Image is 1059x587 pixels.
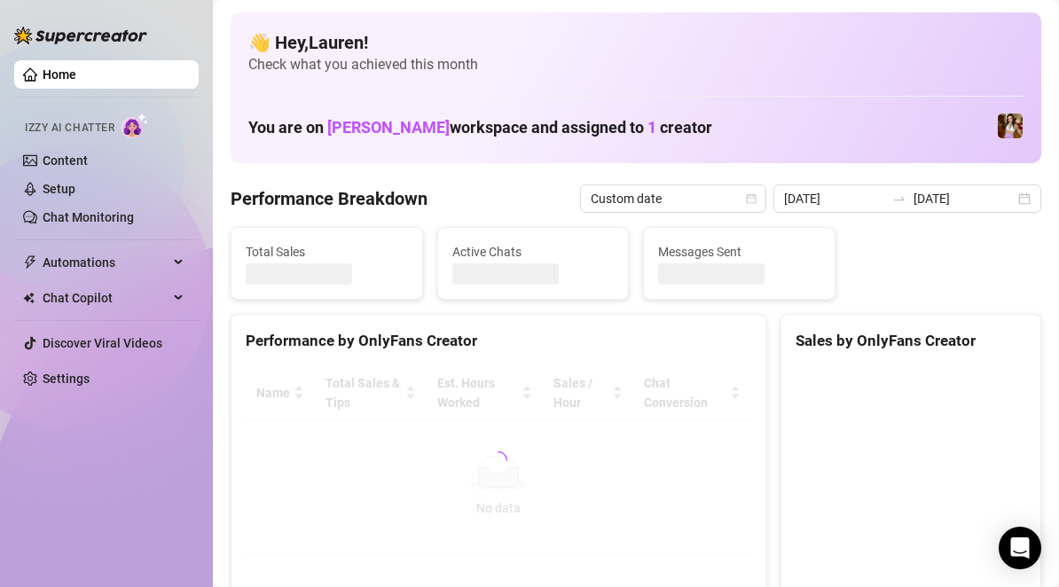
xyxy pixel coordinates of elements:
span: Active Chats [452,242,615,262]
a: Chat Monitoring [43,210,134,224]
img: AI Chatter [122,113,149,138]
span: loading [490,451,507,469]
span: Messages Sent [658,242,820,262]
input: End date [914,189,1015,208]
a: Discover Viral Videos [43,336,162,350]
img: Chat Copilot [23,292,35,304]
input: Start date [784,189,885,208]
span: Check what you achieved this month [248,55,1024,74]
a: Content [43,153,88,168]
span: swap-right [892,192,906,206]
a: Home [43,67,76,82]
span: to [892,192,906,206]
span: Custom date [591,185,756,212]
a: Setup [43,182,75,196]
span: Automations [43,248,169,277]
div: Open Intercom Messenger [999,527,1041,569]
div: Performance by OnlyFans Creator [246,329,751,353]
span: Izzy AI Chatter [25,120,114,137]
h1: You are on workspace and assigned to creator [248,118,712,137]
span: [PERSON_NAME] [327,118,450,137]
span: thunderbolt [23,255,37,270]
img: logo-BBDzfeDw.svg [14,27,147,44]
span: calendar [746,193,757,204]
h4: 👋 Hey, Lauren ! [248,30,1024,55]
img: Elena [998,113,1023,138]
span: 1 [647,118,656,137]
span: Chat Copilot [43,284,169,312]
h4: Performance Breakdown [231,186,428,211]
span: Total Sales [246,242,408,262]
a: Settings [43,372,90,386]
div: Sales by OnlyFans Creator [796,329,1026,353]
